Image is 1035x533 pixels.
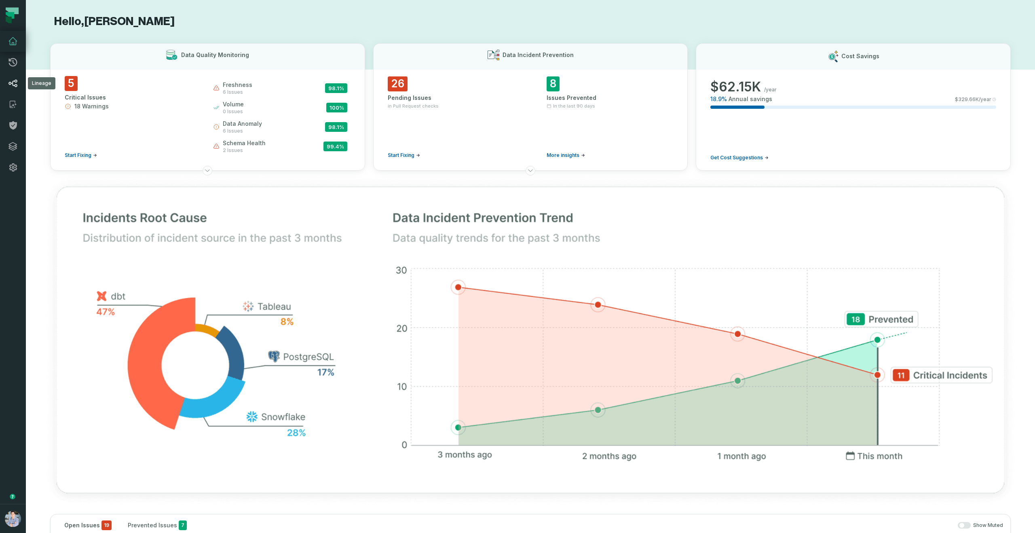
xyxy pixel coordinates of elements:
div: Lineage [28,77,55,89]
a: Start Fixing [65,152,97,159]
div: Critical Issues [65,93,199,102]
span: $ 62.15K [710,79,761,95]
span: 18 Warnings [74,102,109,110]
span: 6 issues [223,89,252,95]
span: in Pull Request checks [388,103,439,109]
h1: Hello, [PERSON_NAME] [50,15,1011,29]
img: avatar of Alon Nafta [5,511,21,527]
span: data anomaly [223,120,262,128]
span: volume [223,100,244,108]
a: More insights [547,152,585,159]
span: More insights [547,152,579,159]
span: Get Cost Suggestions [710,154,763,161]
span: Start Fixing [65,152,91,159]
span: freshness [223,81,252,89]
span: 0 issues [223,108,244,115]
span: /year [764,87,777,93]
h3: Cost Savings [841,52,879,60]
a: Get Cost Suggestions [710,154,769,161]
span: 18.9 % [710,95,727,103]
button: Data Quality Monitoring5Critical Issues18 WarningsStart Fixingfreshness6 issues98.1%volume0 issue... [50,43,365,171]
h3: Data Incident Prevention [503,51,574,59]
span: 8 [547,76,560,91]
span: schema health [223,139,266,147]
span: 5 [65,76,78,91]
span: 100 % [326,103,347,112]
span: 99.4 % [323,142,347,151]
div: Issues Prevented [547,94,673,102]
button: Data Incident Prevention26Pending Issuesin Pull Request checksStart Fixing8Issues PreventedIn the... [373,43,688,171]
span: In the last 90 days [553,103,595,109]
span: $ 329.66K /year [955,96,991,103]
div: Pending Issues [388,94,514,102]
span: 6 issues [223,128,262,134]
span: 98.1 % [325,83,347,93]
a: Start Fixing [388,152,420,159]
div: Show Muted [196,522,1003,529]
span: Annual savings [729,95,772,103]
span: 7 [179,520,187,530]
button: Cost Savings$62.15K/year18.9%Annual savings$329.66K/yearGet Cost Suggestions [696,43,1011,171]
span: 2 issues [223,147,266,154]
span: Start Fixing [388,152,414,159]
span: critical issues and errors combined [101,520,112,530]
img: Top graphs 1 [34,165,1027,516]
span: 98.1 % [325,122,347,132]
h3: Data Quality Monitoring [181,51,249,59]
span: 26 [388,76,408,91]
div: Tooltip anchor [9,493,16,500]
